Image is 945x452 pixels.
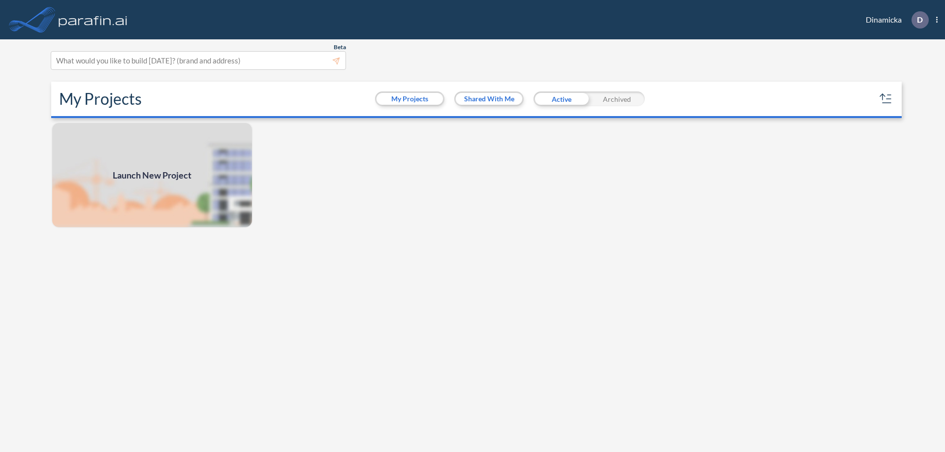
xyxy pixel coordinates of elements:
[59,90,142,108] h2: My Projects
[57,10,129,30] img: logo
[917,15,923,24] p: D
[334,43,346,51] span: Beta
[878,91,894,107] button: sort
[113,169,191,182] span: Launch New Project
[534,91,589,106] div: Active
[51,122,253,228] a: Launch New Project
[377,93,443,105] button: My Projects
[851,11,938,29] div: Dinamicka
[51,122,253,228] img: add
[589,91,645,106] div: Archived
[456,93,522,105] button: Shared With Me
